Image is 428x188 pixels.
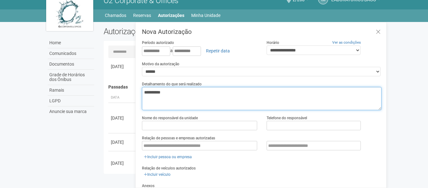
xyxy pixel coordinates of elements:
h3: Nova Autorização [142,29,382,35]
a: Comunicados [48,48,94,59]
a: Ver as condições [332,40,361,45]
a: LGPD [48,96,94,106]
a: Incluir pessoa ou empresa [142,153,194,160]
a: Minha Unidade [191,11,220,20]
label: Motivo da autorização [142,61,179,67]
label: Período autorizado [142,40,174,46]
a: Incluir veículo [142,171,172,178]
div: [DATE] [111,160,134,166]
a: Home [48,38,94,48]
a: Chamados [105,11,126,20]
div: [DATE] [111,63,134,70]
div: [DATE] [111,139,134,145]
label: Relação de veículos autorizados [142,165,196,171]
label: Horário [267,40,279,46]
a: Reservas [133,11,151,20]
div: a [142,46,257,56]
a: Anuncie sua marca [48,106,94,117]
label: Nome do responsável da unidade [142,115,198,121]
th: Data [108,93,137,103]
a: Autorizações [158,11,184,20]
a: Documentos [48,59,94,70]
label: Detalhamento do que será realizado [142,81,202,87]
div: [DATE] [111,115,134,121]
label: Telefone do responsável [267,115,307,121]
a: Ramais [48,85,94,96]
label: Relação de pessoas e empresas autorizadas [142,135,215,141]
a: Grade de Horários dos Ônibus [48,70,94,85]
h2: Autorizações [104,27,238,36]
h4: Passadas [108,85,377,89]
a: Repetir data [202,46,234,56]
